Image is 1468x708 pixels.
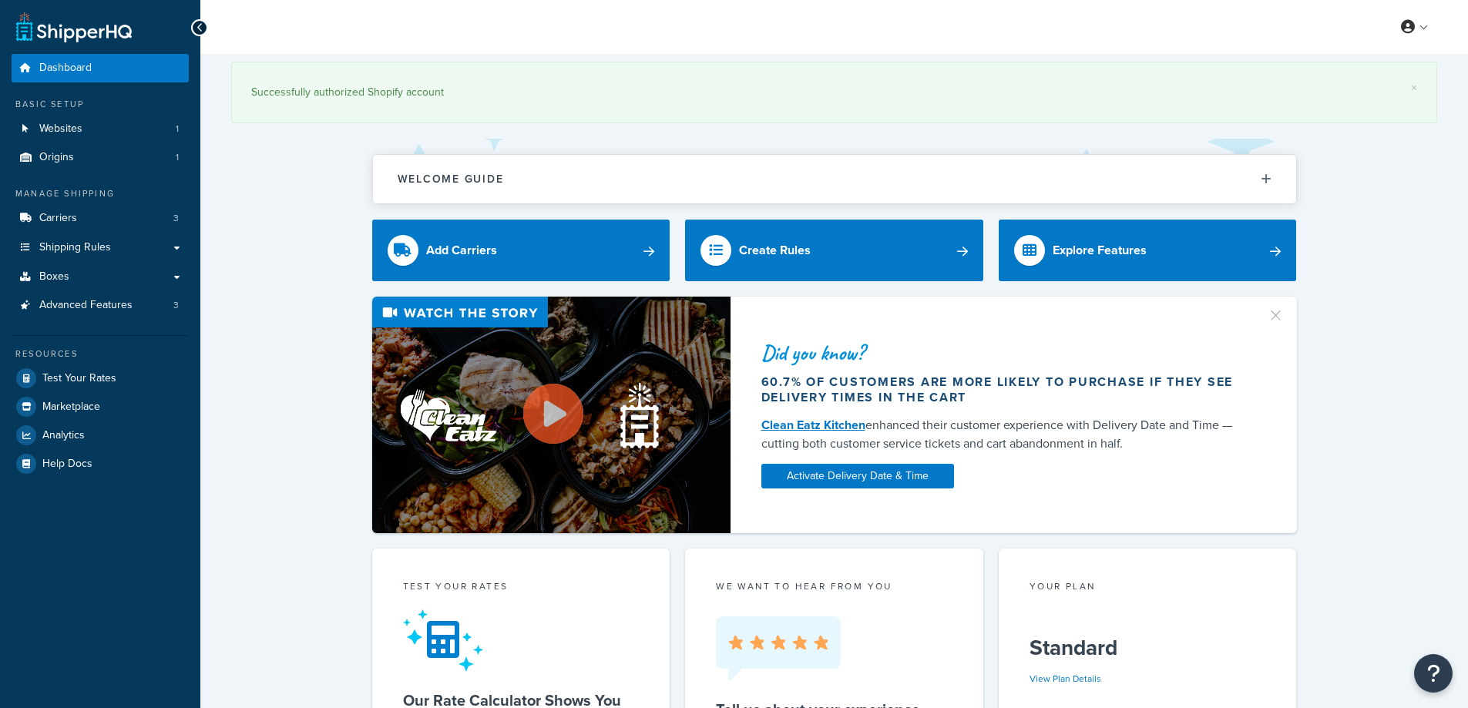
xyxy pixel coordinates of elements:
a: Carriers3 [12,204,189,233]
span: Test Your Rates [42,372,116,385]
a: View Plan Details [1030,672,1101,686]
h2: Welcome Guide [398,173,504,185]
a: Add Carriers [372,220,670,281]
span: Carriers [39,212,77,225]
li: Advanced Features [12,291,189,320]
div: Resources [12,347,189,361]
div: 60.7% of customers are more likely to purchase if they see delivery times in the cart [761,374,1248,405]
span: 1 [176,151,179,164]
div: Your Plan [1030,579,1266,597]
div: Create Rules [739,240,811,261]
span: 3 [173,299,179,312]
a: Origins1 [12,143,189,172]
a: Test Your Rates [12,364,189,392]
span: Websites [39,122,82,136]
div: Basic Setup [12,98,189,111]
a: × [1411,82,1417,94]
a: Analytics [12,421,189,449]
span: Origins [39,151,74,164]
div: Successfully authorized Shopify account [251,82,1417,103]
a: Boxes [12,263,189,291]
div: Did you know? [761,342,1248,364]
img: Video thumbnail [372,297,731,533]
span: Analytics [42,429,85,442]
span: 3 [173,212,179,225]
p: we want to hear from you [716,579,952,593]
div: enhanced their customer experience with Delivery Date and Time — cutting both customer service ti... [761,416,1248,453]
div: Add Carriers [426,240,497,261]
a: Shipping Rules [12,233,189,262]
button: Open Resource Center [1414,654,1453,693]
span: Boxes [39,270,69,284]
a: Explore Features [999,220,1297,281]
div: Manage Shipping [12,187,189,200]
a: Dashboard [12,54,189,82]
a: Help Docs [12,450,189,478]
li: Origins [12,143,189,172]
li: Carriers [12,204,189,233]
a: Create Rules [685,220,983,281]
h5: Standard [1030,636,1266,660]
a: Advanced Features3 [12,291,189,320]
span: Advanced Features [39,299,133,312]
li: Websites [12,115,189,143]
span: Help Docs [42,458,92,471]
span: Marketplace [42,401,100,414]
a: Websites1 [12,115,189,143]
a: Marketplace [12,393,189,421]
a: Clean Eatz Kitchen [761,416,865,434]
span: Dashboard [39,62,92,75]
div: Test your rates [403,579,640,597]
a: Activate Delivery Date & Time [761,464,954,488]
button: Welcome Guide [373,155,1296,203]
div: Explore Features [1053,240,1147,261]
span: 1 [176,122,179,136]
span: Shipping Rules [39,241,111,254]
